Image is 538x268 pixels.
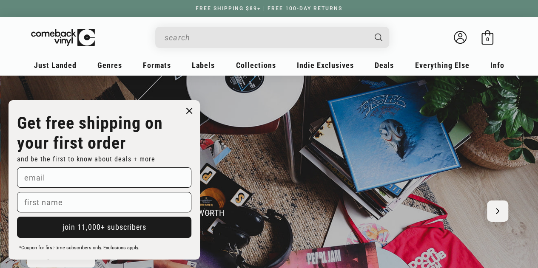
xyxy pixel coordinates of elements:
span: Genres [97,61,122,70]
input: email [17,167,191,188]
button: Close dialog [183,104,196,117]
input: When autocomplete results are available use up and down arrows to review and enter to select [165,29,366,46]
div: Search [155,27,389,48]
span: Just Landed [34,61,77,70]
span: and be the first to know about deals + more [17,155,155,163]
span: Formats [143,61,171,70]
span: Info [490,61,504,70]
span: Deals [375,61,394,70]
span: Everything Else [415,61,469,70]
button: join 11,000+ subscribers [17,217,191,238]
strong: Get free shipping on your first order [17,113,163,153]
span: Collections [236,61,276,70]
button: Search [367,27,390,48]
span: *Coupon for first-time subscribers only. Exclusions apply. [19,245,139,251]
span: Indie Exclusives [297,61,354,70]
span: 0 [486,36,489,42]
a: FREE SHIPPING $89+ | FREE 100-DAY RETURNS [187,6,351,11]
span: Labels [192,61,215,70]
input: first name [17,192,191,212]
